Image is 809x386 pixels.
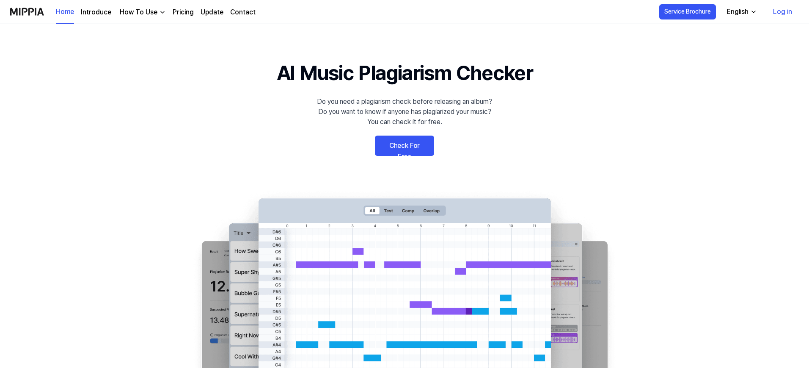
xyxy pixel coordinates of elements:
img: down [159,9,166,16]
a: Contact [230,7,256,17]
div: Do you need a plagiarism check before releasing an album? Do you want to know if anyone has plagi... [317,97,492,127]
button: How To Use [118,7,166,17]
img: main Image [184,190,625,368]
div: English [725,7,750,17]
h1: AI Music Plagiarism Checker [277,58,533,88]
a: Pricing [173,7,194,17]
div: How To Use [118,7,159,17]
a: Home [56,0,74,24]
button: Service Brochure [659,4,716,19]
a: Update [201,7,223,17]
a: Introduce [81,7,111,17]
a: Check For Free [375,136,434,156]
button: English [720,3,762,20]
